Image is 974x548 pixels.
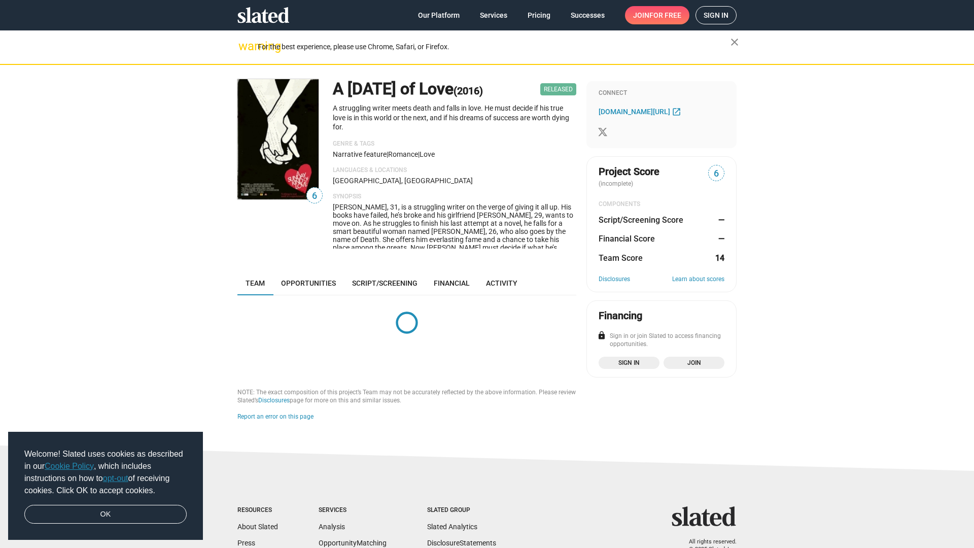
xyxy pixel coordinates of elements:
span: Services [480,6,507,24]
span: Project Score [599,165,659,179]
div: Services [319,506,387,515]
mat-icon: open_in_new [672,107,681,116]
button: Report an error on this page [237,413,314,421]
mat-icon: close [728,36,741,48]
dt: Financial Score [599,233,655,244]
div: NOTE: The exact composition of this project’s Team may not be accurately reflected by the above i... [237,389,576,405]
a: DisclosureStatements [427,539,496,547]
a: Financial [426,271,478,295]
a: Disclosures [258,397,290,404]
span: [PERSON_NAME], 31, is a struggling writer on the verge of giving it all up. His books have failed... [333,203,573,268]
a: Sign in [695,6,737,24]
span: Sign in [704,7,728,24]
span: Successes [571,6,605,24]
span: [GEOGRAPHIC_DATA], [GEOGRAPHIC_DATA] [333,177,473,185]
span: love [420,150,435,158]
a: Pricing [519,6,559,24]
a: Script/Screening [344,271,426,295]
span: [DOMAIN_NAME][URL] [599,108,670,116]
div: cookieconsent [8,432,203,540]
p: A struggling writer meets death and falls in love. He must decide if his true love is in this wor... [333,104,576,132]
a: Press [237,539,255,547]
p: Languages & Locations [333,166,576,175]
div: Slated Group [427,506,496,515]
span: Financial [434,279,470,287]
div: For the best experience, please use Chrome, Safari, or Firefox. [258,40,730,54]
div: Connect [599,89,724,97]
a: Our Platform [410,6,468,24]
dt: Script/Screening Score [599,215,683,225]
span: Script/Screening [352,279,418,287]
dt: Team Score [599,253,643,263]
p: Synopsis [333,193,576,201]
span: (2016) [454,85,483,97]
a: Activity [478,271,526,295]
span: 6 [709,167,724,181]
span: Activity [486,279,517,287]
a: Slated Analytics [427,523,477,531]
span: (incomplete) [599,180,635,187]
a: dismiss cookie message [24,505,187,524]
a: Team [237,271,273,295]
dd: 14 [715,253,724,263]
mat-icon: lock [597,331,606,340]
span: Team [246,279,265,287]
div: Financing [599,309,642,323]
span: Our Platform [418,6,460,24]
a: Analysis [319,523,345,531]
span: for free [649,6,681,24]
dd: — [715,233,724,244]
a: Learn about scores [672,276,724,284]
mat-icon: warning [238,40,251,52]
span: Join [670,358,718,368]
div: Sign in or join Slated to access financing opportunities. [599,332,724,349]
span: Sign in [605,358,653,368]
span: | [387,150,388,158]
span: Opportunities [281,279,336,287]
span: Pricing [528,6,550,24]
span: Join [633,6,681,24]
a: Successes [563,6,613,24]
a: Services [472,6,515,24]
p: Genre & Tags [333,140,576,148]
span: Released [540,83,576,95]
a: opt-out [103,474,128,483]
a: Join [664,357,724,369]
div: COMPONENTS [599,200,724,209]
a: Joinfor free [625,6,689,24]
a: [DOMAIN_NAME][URL] [599,106,684,118]
span: Narrative feature [333,150,387,158]
div: Resources [237,506,278,515]
a: Disclosures [599,276,630,284]
span: Welcome! Slated uses cookies as described in our , which includes instructions on how to of recei... [24,448,187,497]
span: | [418,150,420,158]
a: Sign in [599,357,659,369]
a: Cookie Policy [45,462,94,470]
a: Opportunities [273,271,344,295]
dd: — [715,215,724,225]
img: A Sunday of Love [237,79,319,199]
span: 6 [307,189,322,203]
a: About Slated [237,523,278,531]
a: OpportunityMatching [319,539,387,547]
h1: A [DATE] of Love [333,78,483,100]
span: Romance [388,150,418,158]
